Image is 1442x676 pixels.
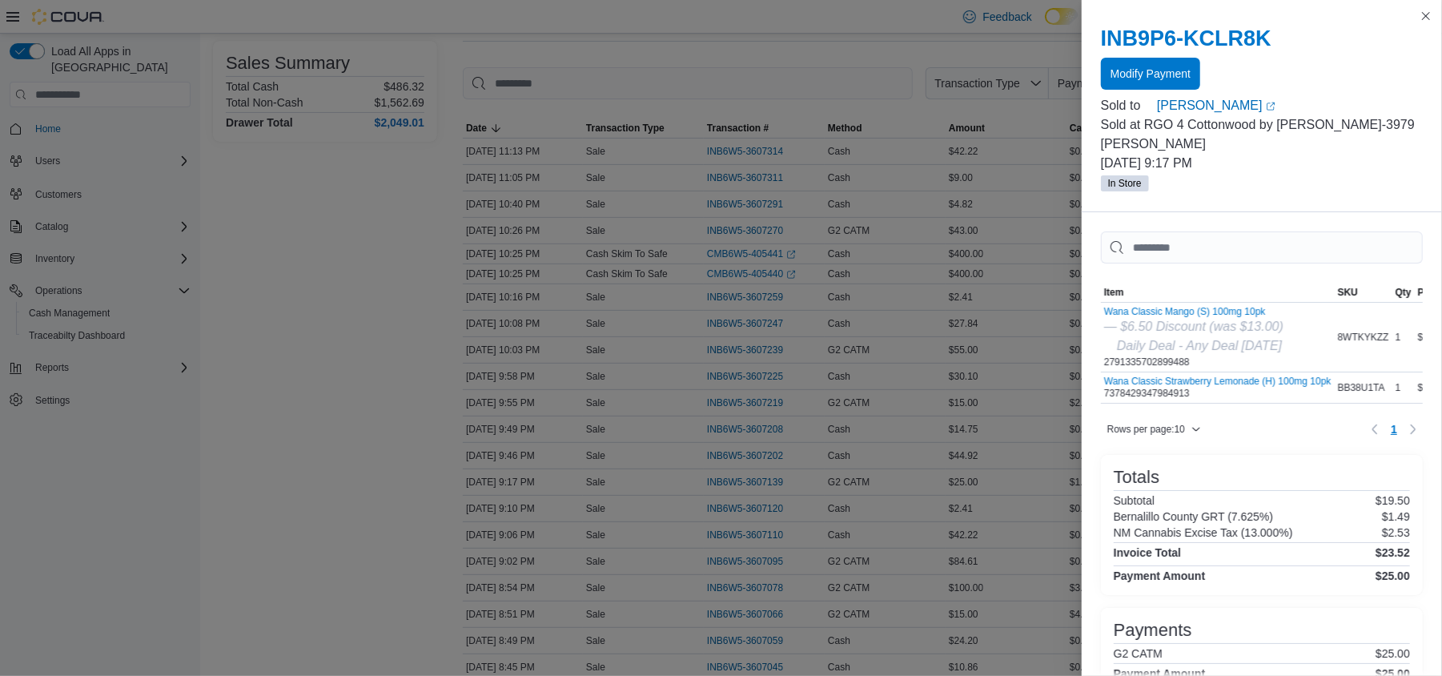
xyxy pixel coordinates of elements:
h6: G2 CATM [1114,647,1163,660]
button: Qty [1392,283,1414,302]
input: This is a search bar. As you type, the results lower in the page will automatically filter. [1101,231,1423,264]
button: Wana Classic Mango (S) 100mg 10pk [1104,306,1283,317]
div: 1 [1392,328,1414,347]
p: $2.53 [1382,526,1410,539]
div: — $6.50 Discount (was $13.00) [1104,317,1283,336]
i: Daily Deal - Any Deal [DATE] [1117,339,1282,352]
h6: Subtotal [1114,494,1155,507]
h4: $25.00 [1376,569,1410,582]
svg: External link [1266,102,1275,111]
button: Close this dialog [1416,6,1436,26]
div: 1 [1392,378,1414,397]
div: 7378429347984913 [1104,376,1332,400]
h4: Payment Amount [1114,569,1206,582]
div: 2791335702899488 [1104,306,1283,368]
button: Modify Payment [1101,58,1200,90]
h4: $23.52 [1376,546,1410,559]
span: Qty [1395,286,1411,299]
span: BB38U1TA [1337,381,1384,394]
span: In Store [1108,176,1142,191]
button: Item [1101,283,1335,302]
span: Item [1104,286,1124,299]
button: Previous page [1365,420,1384,439]
h4: Invoice Total [1114,546,1182,559]
p: $25.00 [1376,647,1410,660]
ul: Pagination for table: MemoryTable from EuiInMemoryTable [1384,416,1404,442]
p: $1.49 [1382,510,1410,523]
button: Next page [1404,420,1423,439]
span: 1 [1391,421,1397,437]
p: $19.50 [1376,494,1410,507]
h6: Bernalillo County GRT (7.625%) [1114,510,1273,523]
span: Price [1417,286,1440,299]
h3: Payments [1114,621,1192,640]
span: In Store [1101,175,1149,191]
span: Rows per page : 10 [1107,423,1185,436]
button: Wana Classic Strawberry Lemonade (H) 100mg 10pk [1104,376,1332,387]
button: Rows per page:10 [1101,420,1207,439]
p: [DATE] 9:17 PM [1101,154,1423,173]
a: [PERSON_NAME]External link [1157,96,1423,115]
button: SKU [1334,283,1392,302]
span: SKU [1337,286,1357,299]
span: Modify Payment [1111,66,1191,82]
h6: NM Cannabis Excise Tax (13.000%) [1114,526,1293,539]
h3: Totals [1114,468,1159,487]
button: Page 1 of 1 [1384,416,1404,442]
span: 8WTKYKZZ [1337,331,1388,344]
h2: INB9P6-KCLR8K [1101,26,1423,51]
div: Sold to [1101,96,1154,115]
nav: Pagination for table: MemoryTable from EuiInMemoryTable [1365,416,1423,442]
p: Sold at RGO 4 Cottonwood by [PERSON_NAME]-3979 [PERSON_NAME] [1101,115,1423,154]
